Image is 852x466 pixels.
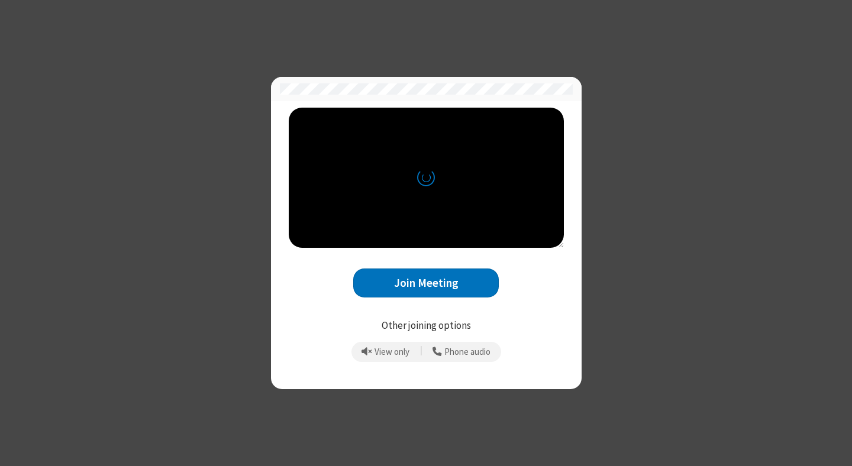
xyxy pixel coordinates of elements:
span: | [420,344,422,360]
button: Prevent echo when there is already an active mic and speaker in the room. [357,342,414,362]
button: Join Meeting [353,268,499,297]
p: Other joining options [289,318,564,334]
button: Use your phone for mic and speaker while you view the meeting on this device. [428,342,495,362]
span: View only [375,347,409,357]
span: Phone audio [444,347,490,357]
